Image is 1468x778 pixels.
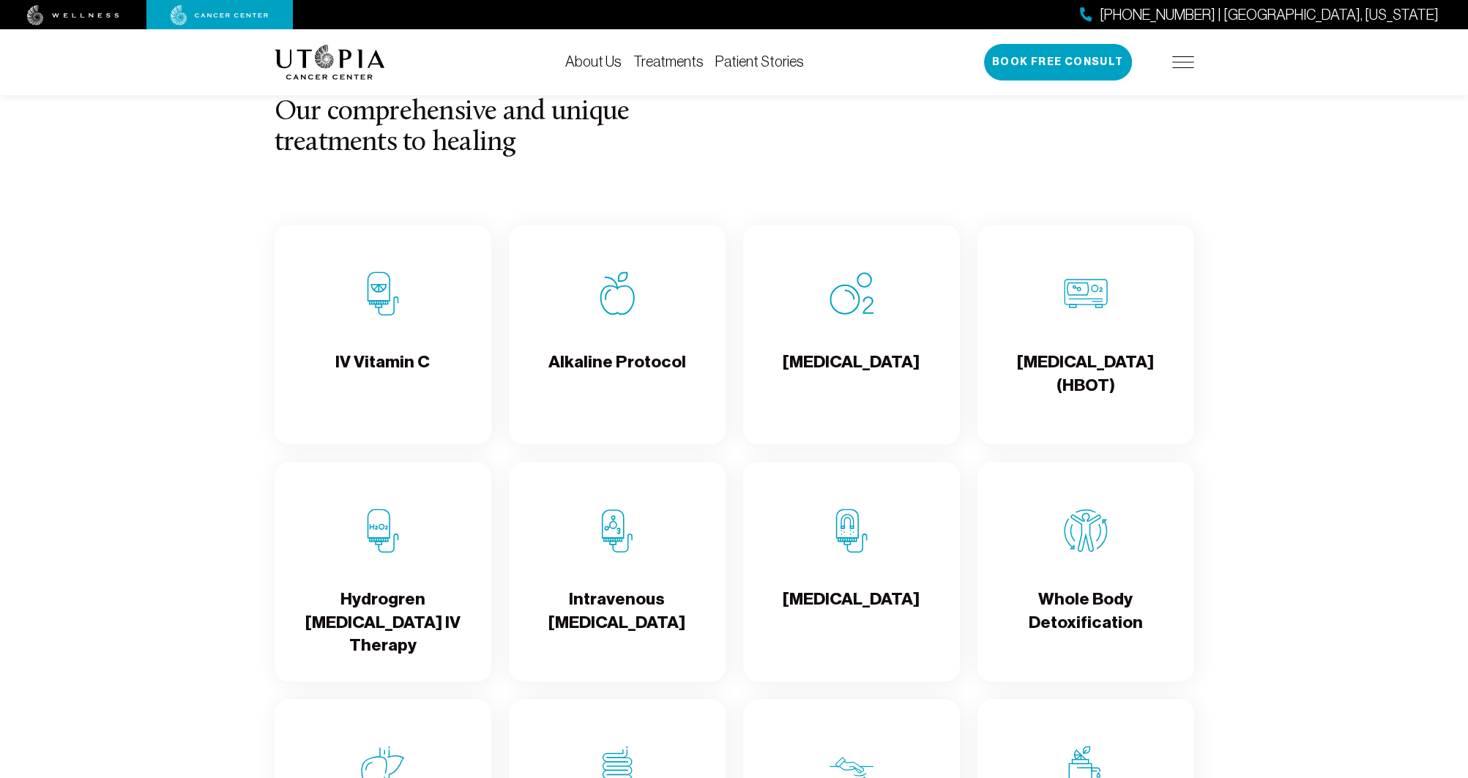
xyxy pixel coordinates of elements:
img: logo [275,45,385,80]
img: Whole Body Detoxification [1064,509,1108,553]
h4: [MEDICAL_DATA] (HBOT) [989,351,1182,398]
a: Whole Body DetoxificationWhole Body Detoxification [977,462,1194,681]
a: Chelation Therapy[MEDICAL_DATA] [743,462,960,681]
img: Chelation Therapy [830,509,873,553]
a: Intravenous Ozone TherapyIntravenous [MEDICAL_DATA] [509,462,726,681]
img: icon-hamburger [1172,56,1194,68]
img: IV Vitamin C [361,272,405,315]
img: Alkaline Protocol [595,272,639,315]
img: cancer center [171,5,269,26]
img: Intravenous Ozone Therapy [595,509,639,553]
img: wellness [27,5,119,26]
a: Treatments [633,53,704,70]
button: Book Free Consult [984,44,1132,81]
a: [PHONE_NUMBER] | [GEOGRAPHIC_DATA], [US_STATE] [1080,4,1439,26]
img: Hydrogren Peroxide IV Therapy [361,509,405,553]
a: IV Vitamin CIV Vitamin C [275,225,491,444]
h4: IV Vitamin C [335,351,430,398]
a: Oxygen Therapy[MEDICAL_DATA] [743,225,960,444]
h4: Intravenous [MEDICAL_DATA] [521,588,714,635]
img: Oxygen Therapy [830,272,873,315]
h3: Our comprehensive and unique treatments to healing [275,97,659,159]
h4: Alkaline Protocol [548,351,686,398]
a: Patient Stories [715,53,804,70]
h4: [MEDICAL_DATA] [783,588,920,635]
h4: Whole Body Detoxification [989,588,1182,635]
a: Hydrogren Peroxide IV TherapyHydrogren [MEDICAL_DATA] IV Therapy [275,462,491,681]
a: Hyperbaric Oxygen Therapy (HBOT)[MEDICAL_DATA] (HBOT) [977,225,1194,444]
span: [PHONE_NUMBER] | [GEOGRAPHIC_DATA], [US_STATE] [1100,4,1439,26]
a: Alkaline ProtocolAlkaline Protocol [509,225,726,444]
h4: Hydrogren [MEDICAL_DATA] IV Therapy [286,588,480,657]
img: Hyperbaric Oxygen Therapy (HBOT) [1064,272,1108,315]
a: About Us [565,53,622,70]
h4: [MEDICAL_DATA] [783,351,920,398]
